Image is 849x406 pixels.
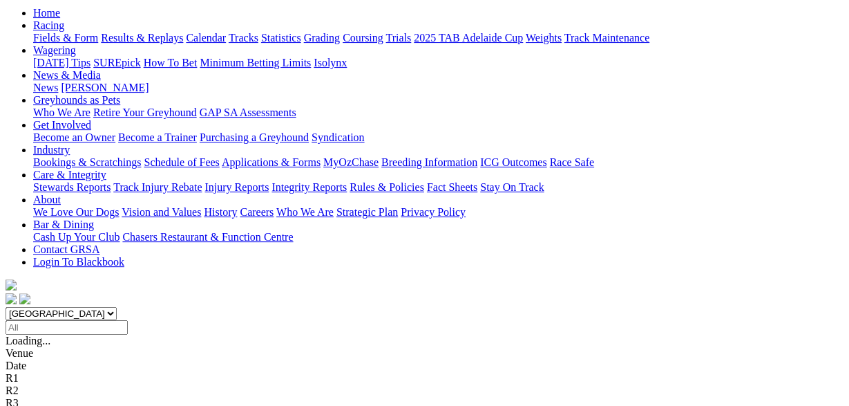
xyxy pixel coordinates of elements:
a: Breeding Information [381,156,477,168]
a: About [33,194,61,205]
a: Who We Are [276,206,334,218]
div: R2 [6,385,843,397]
a: Retire Your Greyhound [93,107,197,118]
a: How To Bet [144,57,198,68]
a: Results & Replays [101,32,183,44]
a: Bookings & Scratchings [33,156,141,168]
a: Calendar [186,32,226,44]
a: Stay On Track [480,181,544,193]
a: GAP SA Assessments [200,107,296,118]
a: Minimum Betting Limits [200,57,311,68]
a: Greyhounds as Pets [33,94,120,106]
div: About [33,206,843,219]
a: ICG Outcomes [480,156,546,168]
div: R1 [6,372,843,385]
div: Industry [33,156,843,169]
a: We Love Our Dogs [33,206,119,218]
a: Race Safe [549,156,593,168]
a: MyOzChase [323,156,379,168]
a: Become an Owner [33,131,115,143]
a: Weights [526,32,562,44]
div: Venue [6,347,843,360]
a: Fields & Form [33,32,98,44]
a: Chasers Restaurant & Function Centre [122,231,293,243]
img: logo-grsa-white.png [6,279,17,290]
a: Strategic Plan [336,206,398,218]
a: Privacy Policy [401,206,466,218]
a: Purchasing a Greyhound [200,131,309,143]
a: Track Maintenance [564,32,649,44]
a: [DATE] Tips [33,57,90,68]
div: Racing [33,32,843,44]
a: Careers [240,206,274,218]
a: News [33,82,58,93]
a: Tracks [229,32,258,44]
a: Schedule of Fees [144,156,219,168]
span: Loading... [6,335,50,347]
a: Injury Reports [204,181,269,193]
a: Coursing [343,32,383,44]
input: Select date [6,320,128,335]
a: Racing [33,19,64,31]
a: Integrity Reports [271,181,347,193]
img: facebook.svg [6,293,17,304]
a: Isolynx [314,57,347,68]
a: 2025 TAB Adelaide Cup [414,32,523,44]
a: Applications & Forms [222,156,321,168]
img: twitter.svg [19,293,30,304]
a: Cash Up Your Club [33,231,120,243]
div: Wagering [33,57,843,69]
a: Fact Sheets [427,181,477,193]
a: Industry [33,144,70,156]
a: Login To Blackbook [33,256,124,268]
a: Statistics [261,32,301,44]
a: Who We Are [33,107,90,118]
div: Get Involved [33,131,843,144]
div: Care & Integrity [33,181,843,194]
div: Greyhounds as Pets [33,107,843,119]
a: Track Injury Rebate [113,181,202,193]
a: Become a Trainer [118,131,197,143]
a: Bar & Dining [33,219,94,230]
a: Stewards Reports [33,181,111,193]
div: Date [6,360,843,372]
a: Wagering [33,44,76,56]
a: Get Involved [33,119,91,131]
a: Home [33,7,60,19]
a: Syndication [312,131,364,143]
div: Bar & Dining [33,231,843,243]
a: Rules & Policies [350,181,424,193]
a: Grading [304,32,340,44]
a: News & Media [33,69,101,81]
div: News & Media [33,82,843,94]
a: [PERSON_NAME] [61,82,149,93]
a: Vision and Values [122,206,201,218]
a: Contact GRSA [33,243,99,255]
a: History [204,206,237,218]
a: Care & Integrity [33,169,106,181]
a: Trials [385,32,411,44]
a: SUREpick [93,57,140,68]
